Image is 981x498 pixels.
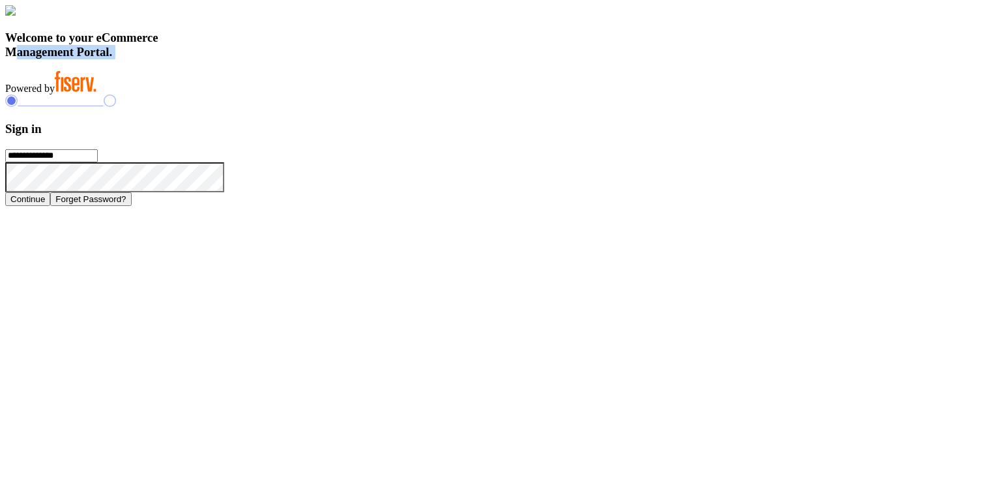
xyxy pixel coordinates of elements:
[5,31,976,59] h3: Welcome to your eCommerce Management Portal.
[5,5,16,16] img: card_Illustration.svg
[5,192,50,206] button: Continue
[5,83,55,94] span: Powered by
[5,122,976,136] h3: Sign in
[50,192,131,206] button: Forget Password?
